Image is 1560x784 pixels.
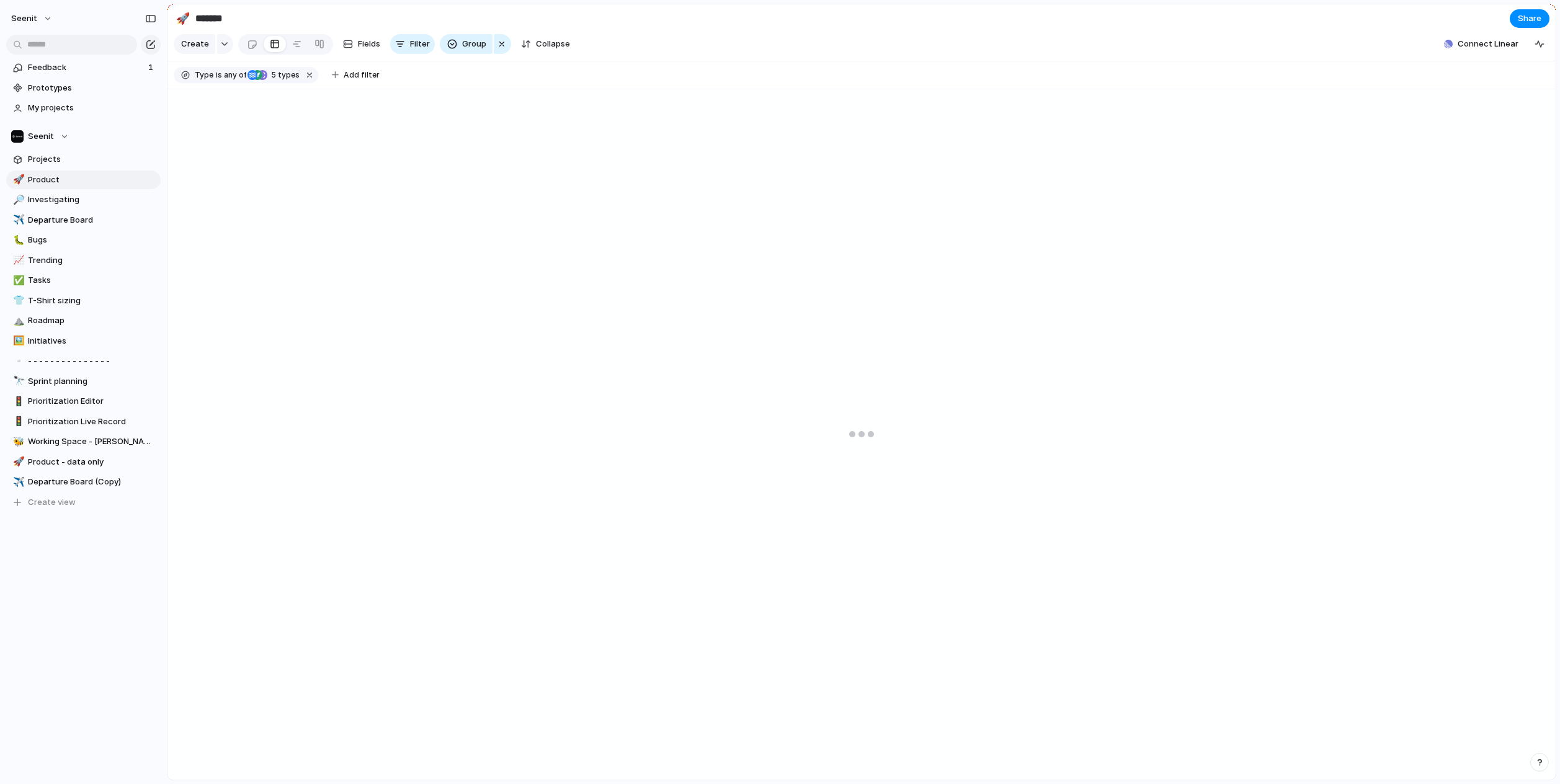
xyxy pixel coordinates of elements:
[13,414,22,429] div: 🚦
[11,295,24,307] button: 👕
[11,416,24,428] button: 🚦
[324,66,387,84] button: Add filter
[6,190,161,209] a: 🔎Investigating
[28,314,156,327] span: Roadmap
[1510,9,1549,28] button: Share
[267,69,300,81] span: types
[6,473,161,491] a: ✈️Departure Board (Copy)
[28,395,156,408] span: Prioritization Editor
[6,171,161,189] a: 🚀Product
[28,234,156,246] span: Bugs
[28,130,54,143] span: Seenit
[6,432,161,451] a: 🐝Working Space - [PERSON_NAME]
[6,79,161,97] a: Prototypes
[195,69,213,81] span: Type
[11,456,24,468] button: 🚀
[6,231,161,249] a: 🐛Bugs
[6,271,161,290] a: ✅Tasks
[6,150,161,169] a: Projects
[174,34,215,54] button: Create
[6,332,161,350] div: 🖼️Initiatives
[28,496,76,509] span: Create view
[13,274,22,288] div: ✅
[6,352,161,370] a: ▫️- - - - - - - - - - - - - - -
[181,38,209,50] span: Create
[410,38,430,50] span: Filter
[28,174,156,186] span: Product
[6,412,161,431] a: 🚦Prioritization Live Record
[13,394,22,409] div: 🚦
[13,455,22,469] div: 🚀
[6,292,161,310] div: 👕T-Shirt sizing
[462,38,486,50] span: Group
[11,314,24,327] button: ⛰️
[11,335,24,347] button: 🖼️
[536,38,570,50] span: Collapse
[28,61,145,74] span: Feedback
[213,68,249,82] button: isany of
[28,274,156,287] span: Tasks
[28,355,156,367] span: - - - - - - - - - - - - - - -
[6,493,161,512] button: Create view
[28,476,156,488] span: Departure Board (Copy)
[11,395,24,408] button: 🚦
[6,392,161,411] a: 🚦Prioritization Editor
[267,70,278,79] span: 5
[13,334,22,348] div: 🖼️
[6,127,161,146] button: Seenit
[176,10,190,27] div: 🚀
[28,375,156,388] span: Sprint planning
[28,254,156,267] span: Trending
[28,214,156,226] span: Departure Board
[516,34,575,54] button: Collapse
[358,38,380,50] span: Fields
[6,211,161,229] div: ✈️Departure Board
[28,194,156,206] span: Investigating
[11,12,37,25] span: Seenit
[148,61,156,74] span: 1
[6,9,59,29] button: Seenit
[6,251,161,270] a: 📈Trending
[222,69,246,81] span: any of
[173,9,193,29] button: 🚀
[13,213,22,227] div: ✈️
[11,214,24,226] button: ✈️
[11,435,24,448] button: 🐝
[13,435,22,449] div: 🐝
[13,475,22,489] div: ✈️
[6,99,161,117] a: My projects
[28,153,156,166] span: Projects
[216,69,222,81] span: is
[6,372,161,391] div: 🔭Sprint planning
[28,82,156,94] span: Prototypes
[344,69,380,81] span: Add filter
[338,34,385,54] button: Fields
[390,34,435,54] button: Filter
[440,34,493,54] button: Group
[11,274,24,287] button: ✅
[11,355,24,367] button: ▫️
[11,174,24,186] button: 🚀
[11,194,24,206] button: 🔎
[11,375,24,388] button: 🔭
[13,253,22,267] div: 📈
[11,234,24,246] button: 🐛
[28,456,156,468] span: Product - data only
[28,435,156,448] span: Working Space - [PERSON_NAME]
[11,476,24,488] button: ✈️
[28,335,156,347] span: Initiatives
[6,58,161,77] a: Feedback1
[6,311,161,330] a: ⛰️Roadmap
[13,193,22,207] div: 🔎
[1458,38,1518,50] span: Connect Linear
[13,293,22,308] div: 👕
